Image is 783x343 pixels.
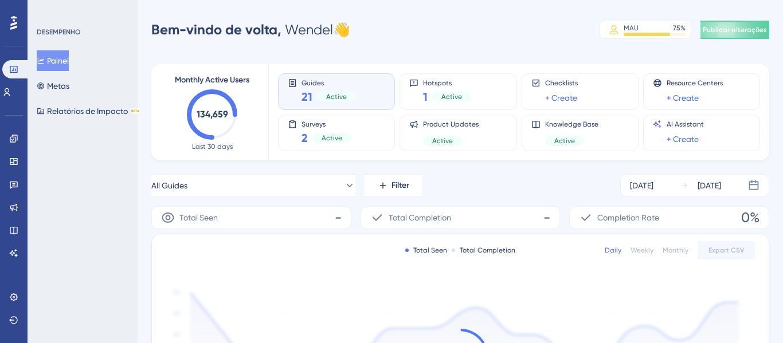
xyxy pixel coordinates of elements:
span: Active [441,92,462,101]
a: + Create [667,91,699,105]
span: Export CSV [708,246,745,255]
button: Publicar alterações [700,21,769,39]
font: 75 [673,24,680,32]
div: Total Seen [405,246,447,255]
span: Active [432,136,453,145]
span: 0% [741,208,759,227]
span: 21 [302,89,312,105]
span: Monthly Active Users [175,73,249,87]
span: Active [322,133,342,143]
div: Total Completion [452,246,515,255]
button: Metas [37,76,69,96]
span: Hotspots [423,78,471,86]
font: Metas [47,81,69,90]
font: DESEMPENHO [37,28,81,36]
div: Monthly [663,246,688,255]
font: Publicar alterações [703,26,767,34]
button: Filter [365,174,422,197]
font: % [680,24,686,32]
div: [DATE] [698,179,721,192]
span: All Guides [151,179,187,192]
a: + Create [545,91,577,105]
span: 1 [423,89,428,105]
button: Painel [37,50,69,71]
span: Total Seen [179,211,218,224]
span: 2 [302,130,308,146]
div: Daily [605,246,621,255]
span: Knowledge Base [545,120,598,129]
span: Resource Centers [667,78,723,88]
div: Weekly [631,246,653,255]
span: - [543,208,550,227]
span: Surveys [302,120,351,128]
span: Guides [302,78,356,86]
font: Bem-vindo de volta, [151,21,281,38]
span: Last 30 days [192,142,233,151]
span: - [335,208,342,227]
span: Active [326,92,347,101]
button: Relatórios de ImpactoBETA [37,101,140,121]
button: Export CSV [698,241,755,259]
span: Checklists [545,78,578,88]
font: BETA [131,109,139,113]
font: MAU [624,24,639,32]
span: Product Updates [423,120,479,129]
span: AI Assistant [667,120,704,129]
span: Filter [391,179,409,192]
font: 👋 [333,22,350,38]
a: + Create [667,132,699,146]
div: [DATE] [630,179,653,192]
span: Completion Rate [597,211,659,224]
text: 134,659 [197,109,228,120]
span: Active [554,136,575,145]
font: Painel [47,56,69,65]
font: Wendel [285,22,333,38]
span: Total Completion [389,211,451,224]
button: All Guides [151,174,355,197]
font: Relatórios de Impacto [47,107,128,116]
